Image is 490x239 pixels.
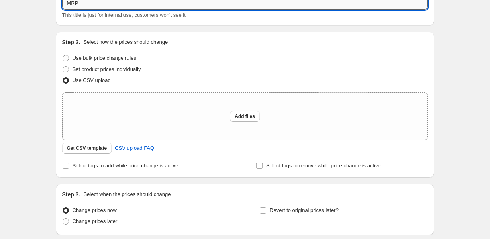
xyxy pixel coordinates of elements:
span: Use bulk price change rules [73,55,136,61]
h2: Step 2. [62,38,80,46]
button: Add files [230,111,260,122]
span: Add files [235,113,255,119]
span: Change prices now [73,207,117,213]
span: This title is just for internal use, customers won't see it [62,12,186,18]
p: Select how the prices should change [83,38,168,46]
span: CSV upload FAQ [115,144,154,152]
span: Set product prices individually [73,66,141,72]
span: Get CSV template [67,145,107,151]
span: Revert to original prices later? [270,207,339,213]
h2: Step 3. [62,190,80,198]
span: Select tags to remove while price change is active [266,163,381,168]
span: Use CSV upload [73,77,111,83]
a: CSV upload FAQ [110,142,159,155]
span: Select tags to add while price change is active [73,163,178,168]
span: Change prices later [73,218,118,224]
button: Get CSV template [62,143,112,154]
p: Select when the prices should change [83,190,171,198]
